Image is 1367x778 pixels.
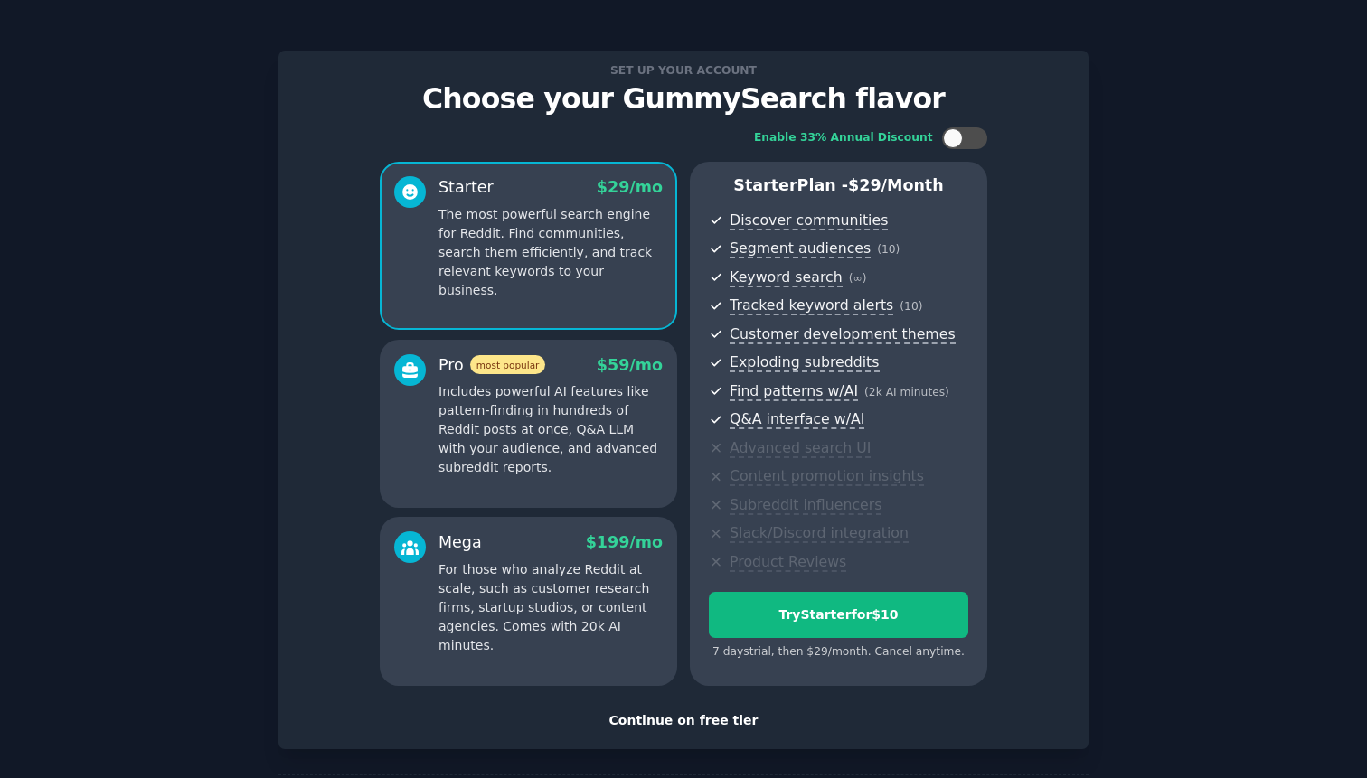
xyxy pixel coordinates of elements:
div: Continue on free tier [297,711,1070,730]
div: Try Starter for $10 [710,605,967,624]
span: ( 10 ) [877,243,900,256]
span: ( 10 ) [900,300,922,313]
button: TryStarterfor$10 [709,592,968,638]
div: Mega [438,531,482,554]
span: Keyword search [730,268,843,287]
span: most popular [470,355,546,374]
span: Product Reviews [730,553,846,572]
span: Customer development themes [730,325,956,344]
div: Enable 33% Annual Discount [754,130,933,146]
div: 7 days trial, then $ 29 /month . Cancel anytime. [709,644,968,661]
span: $ 29 /mo [597,178,663,196]
span: Advanced search UI [730,439,871,458]
p: Includes powerful AI features like pattern-finding in hundreds of Reddit posts at once, Q&A LLM w... [438,382,663,477]
span: Discover communities [730,211,888,230]
span: Subreddit influencers [730,496,881,515]
span: Q&A interface w/AI [730,410,864,429]
span: Slack/Discord integration [730,524,909,543]
div: Starter [438,176,494,199]
p: Starter Plan - [709,174,968,197]
span: Content promotion insights [730,467,924,486]
span: Set up your account [608,61,760,80]
p: Choose your GummySearch flavor [297,83,1070,115]
span: ( 2k AI minutes ) [864,386,949,398]
div: Pro [438,354,545,377]
p: For those who analyze Reddit at scale, such as customer research firms, startup studios, or conte... [438,560,663,655]
span: Segment audiences [730,239,871,258]
span: $ 29 /month [848,176,944,194]
span: Tracked keyword alerts [730,296,893,315]
span: Exploding subreddits [730,353,879,372]
span: $ 199 /mo [586,533,663,551]
span: $ 59 /mo [597,356,663,374]
span: ( ∞ ) [849,272,867,285]
p: The most powerful search engine for Reddit. Find communities, search them efficiently, and track ... [438,205,663,300]
span: Find patterns w/AI [730,382,858,401]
